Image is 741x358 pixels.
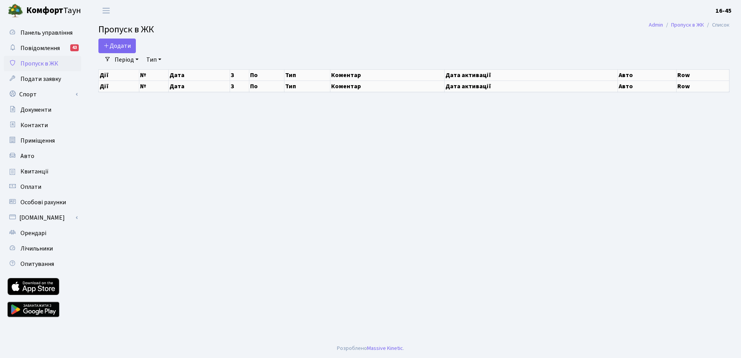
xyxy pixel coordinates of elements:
[20,29,73,37] span: Панель управління
[20,183,41,191] span: Оплати
[20,152,34,160] span: Авто
[168,81,230,92] th: Дата
[20,121,48,129] span: Контакти
[4,225,81,241] a: Орендарі
[704,21,729,29] li: Список
[4,179,81,195] a: Оплати
[26,4,81,17] span: Таун
[20,260,54,268] span: Опитування
[99,81,139,92] th: Дії
[4,118,81,133] a: Контакти
[637,17,741,33] nav: breadcrumb
[20,75,61,83] span: Подати заявку
[716,7,732,15] b: 16-45
[99,69,139,81] th: Дії
[26,4,63,17] b: Комфорт
[20,44,60,52] span: Повідомлення
[4,210,81,225] a: [DOMAIN_NAME]
[20,106,51,114] span: Документи
[20,244,53,253] span: Лічильники
[98,39,136,53] a: Додати
[367,344,403,352] a: Massive Kinetic
[716,6,732,15] a: 16-45
[139,81,168,92] th: №
[337,344,404,353] div: Розроблено .
[445,81,617,92] th: Дата активації
[676,81,729,92] th: Row
[230,69,249,81] th: З
[330,69,445,81] th: Коментар
[20,229,46,237] span: Орендарі
[143,53,164,66] a: Тип
[249,69,284,81] th: По
[4,195,81,210] a: Особові рахунки
[671,21,704,29] a: Пропуск в ЖК
[4,71,81,87] a: Подати заявку
[4,256,81,272] a: Опитування
[8,3,23,18] img: logo.png
[284,69,330,81] th: Тип
[330,81,445,92] th: Коментар
[103,42,131,50] span: Додати
[70,44,79,51] div: 43
[649,21,663,29] a: Admin
[112,53,142,66] a: Період
[96,4,116,17] button: Переключити навігацію
[617,81,676,92] th: Авто
[4,133,81,148] a: Приміщення
[4,164,81,179] a: Квитанції
[249,81,284,92] th: По
[168,69,230,81] th: Дата
[284,81,330,92] th: Тип
[4,40,81,56] a: Повідомлення43
[4,241,81,256] a: Лічильники
[4,148,81,164] a: Авто
[676,69,729,81] th: Row
[98,23,154,36] span: Пропуск в ЖК
[20,136,55,145] span: Приміщення
[4,102,81,118] a: Документи
[139,69,168,81] th: №
[4,25,81,40] a: Панель управління
[20,59,58,68] span: Пропуск в ЖК
[445,69,617,81] th: Дата активації
[230,81,249,92] th: З
[617,69,676,81] th: Авто
[4,56,81,71] a: Пропуск в ЖК
[20,167,49,176] span: Квитанції
[20,198,66,207] span: Особові рахунки
[4,87,81,102] a: Спорт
